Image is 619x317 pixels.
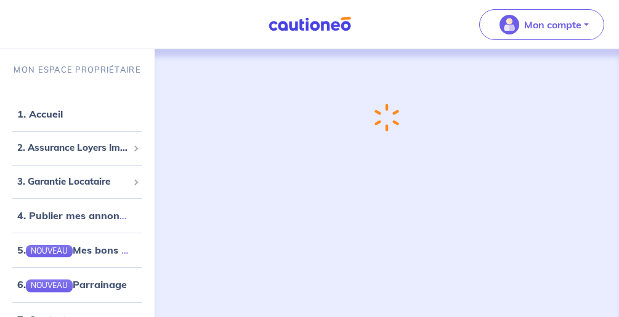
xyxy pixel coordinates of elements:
span: 3. Garantie Locataire [17,175,128,189]
button: illu_account_valid_menu.svgMon compte [479,9,604,40]
a: 4. Publier mes annonces [17,209,135,222]
div: 3. Garantie Locataire [5,170,150,194]
div: 4. Publier mes annonces [5,203,150,228]
img: loading-spinner [374,103,399,132]
a: 6.NOUVEAUParrainage [17,278,127,291]
img: Cautioneo [264,17,356,32]
div: 2. Assurance Loyers Impayés [5,136,150,160]
div: 1. Accueil [5,102,150,126]
p: MON ESPACE PROPRIÉTAIRE [14,64,140,76]
span: 2. Assurance Loyers Impayés [17,141,128,155]
img: illu_account_valid_menu.svg [500,15,519,34]
a: 5.NOUVEAUMes bons plans [17,244,147,256]
div: 6.NOUVEAUParrainage [5,272,150,297]
div: 5.NOUVEAUMes bons plans [5,238,150,262]
p: Mon compte [524,17,581,32]
a: 1. Accueil [17,108,63,120]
